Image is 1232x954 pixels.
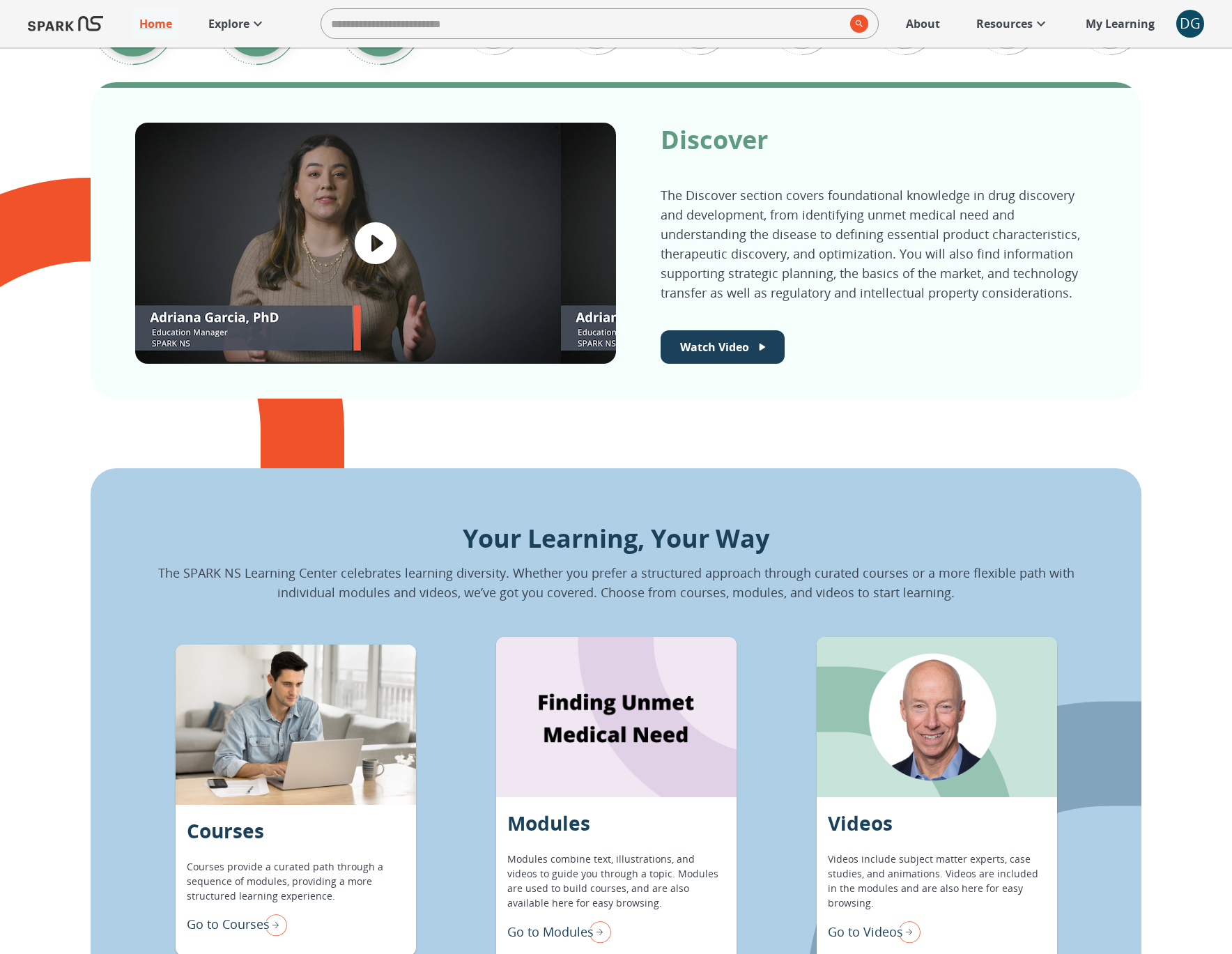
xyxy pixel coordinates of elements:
button: account of current user [1176,10,1204,38]
div: Modules [496,637,737,797]
p: The Discover section covers foundational knowledge in drug discovery and development, from identi... [661,185,1097,302]
p: Modules [507,808,590,838]
p: Videos include subject matter experts, case studies, and animations. Videos are included in the m... [828,852,1046,910]
p: Home [139,15,172,32]
div: Go to Modules [507,917,611,946]
div: Logo of SPARK NS, featuring the words "Discover: Drug Discovery and Early Planning" [135,123,616,364]
p: Resources [976,15,1033,32]
p: My Learning [1086,15,1155,32]
p: About [906,15,940,32]
p: Videos [828,808,893,838]
button: Watch Welcome Video [661,330,785,364]
p: Courses provide a curated path through a sequence of modules, providing a more structured learnin... [187,859,405,903]
button: play video [345,213,406,274]
img: right arrow [583,917,611,946]
p: Explore [208,15,249,32]
p: Courses [187,816,264,845]
p: The SPARK NS Learning Center celebrates learning diversity. Whether you prefer a structured appro... [135,563,1097,602]
p: Go to Videos [828,923,903,941]
img: Logo of SPARK at Stanford [28,7,103,40]
div: Videos [817,637,1057,797]
a: About [899,8,947,39]
img: right arrow [893,917,921,946]
div: Courses [176,645,416,805]
div: Go to Courses [187,910,287,939]
p: Go to Modules [507,923,594,941]
a: Home [132,8,179,39]
p: Discover [661,123,1097,157]
img: right arrow [259,910,287,939]
p: Go to Courses [187,915,270,934]
a: My Learning [1079,8,1162,39]
a: Resources [969,8,1056,39]
p: Modules combine text, illustrations, and videos to guide you through a topic. Modules are used to... [507,852,725,910]
p: Your Learning, Your Way [135,520,1097,557]
a: Explore [201,8,273,39]
p: Watch Video [680,339,749,355]
button: search [845,9,868,38]
div: Go to Videos [828,917,921,946]
div: DG [1176,10,1204,38]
